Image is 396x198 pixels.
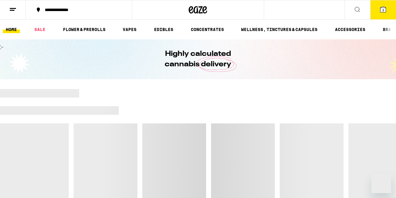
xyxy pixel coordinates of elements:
span: 3 [382,8,384,12]
a: FLOWER & PREROLLS [60,26,109,33]
h1: Highly calculated cannabis delivery [148,49,249,70]
a: VAPES [120,26,140,33]
a: ACCESSORIES [332,26,368,33]
button: 3 [370,0,396,19]
a: WELLNESS, TINCTURES & CAPSULES [238,26,321,33]
a: EDIBLES [151,26,176,33]
a: SALE [31,26,48,33]
iframe: Button to launch messaging window [371,173,391,193]
a: CONCENTRATES [188,26,227,33]
a: HOME [3,26,20,33]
